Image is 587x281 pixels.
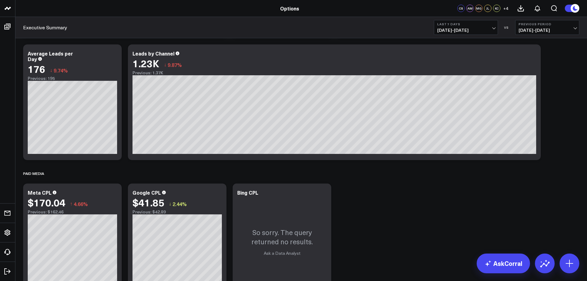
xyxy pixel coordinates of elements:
div: CS [457,5,465,12]
p: So sorry. The query returned no results. [239,228,325,246]
div: AM [466,5,474,12]
b: Previous Period [519,22,576,26]
div: 176 [28,63,45,74]
span: [DATE] - [DATE] [519,28,576,33]
span: ↓ [164,61,166,69]
span: ↑ [70,200,72,208]
a: Options [280,5,299,12]
div: Previous: 195 [28,76,117,81]
a: AskCorral [477,254,530,273]
div: Previous: $42.89 [132,209,222,214]
div: Meta CPL [28,189,51,196]
div: Bing CPL [237,189,258,196]
span: [DATE] - [DATE] [437,28,495,33]
span: + 4 [503,6,508,10]
span: 4.66% [74,200,88,207]
span: ↓ [169,200,171,208]
button: +4 [502,5,509,12]
a: Ask a Data Analyst [264,250,300,256]
span: 9.74% [54,67,68,74]
div: Average Leads per Day [28,50,73,62]
div: Previous: 1.37K [132,70,536,75]
div: MG [475,5,483,12]
div: Previous: $162.46 [28,209,117,214]
div: Google CPL [132,189,161,196]
span: 2.44% [173,200,187,207]
span: ↓ [50,66,52,74]
button: Previous Period[DATE]-[DATE] [515,20,579,35]
div: JL [484,5,491,12]
div: KC [493,5,500,12]
div: $41.85 [132,197,164,208]
span: 9.87% [168,61,182,68]
div: 1.23K [132,58,159,69]
b: Last 7 Days [437,22,495,26]
button: Last 7 Days[DATE]-[DATE] [434,20,498,35]
div: $170.04 [28,197,65,208]
div: Leads by Channel [132,50,174,57]
div: Paid Media [23,166,44,180]
a: Executive Summary [23,24,67,31]
div: VS [501,26,512,29]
